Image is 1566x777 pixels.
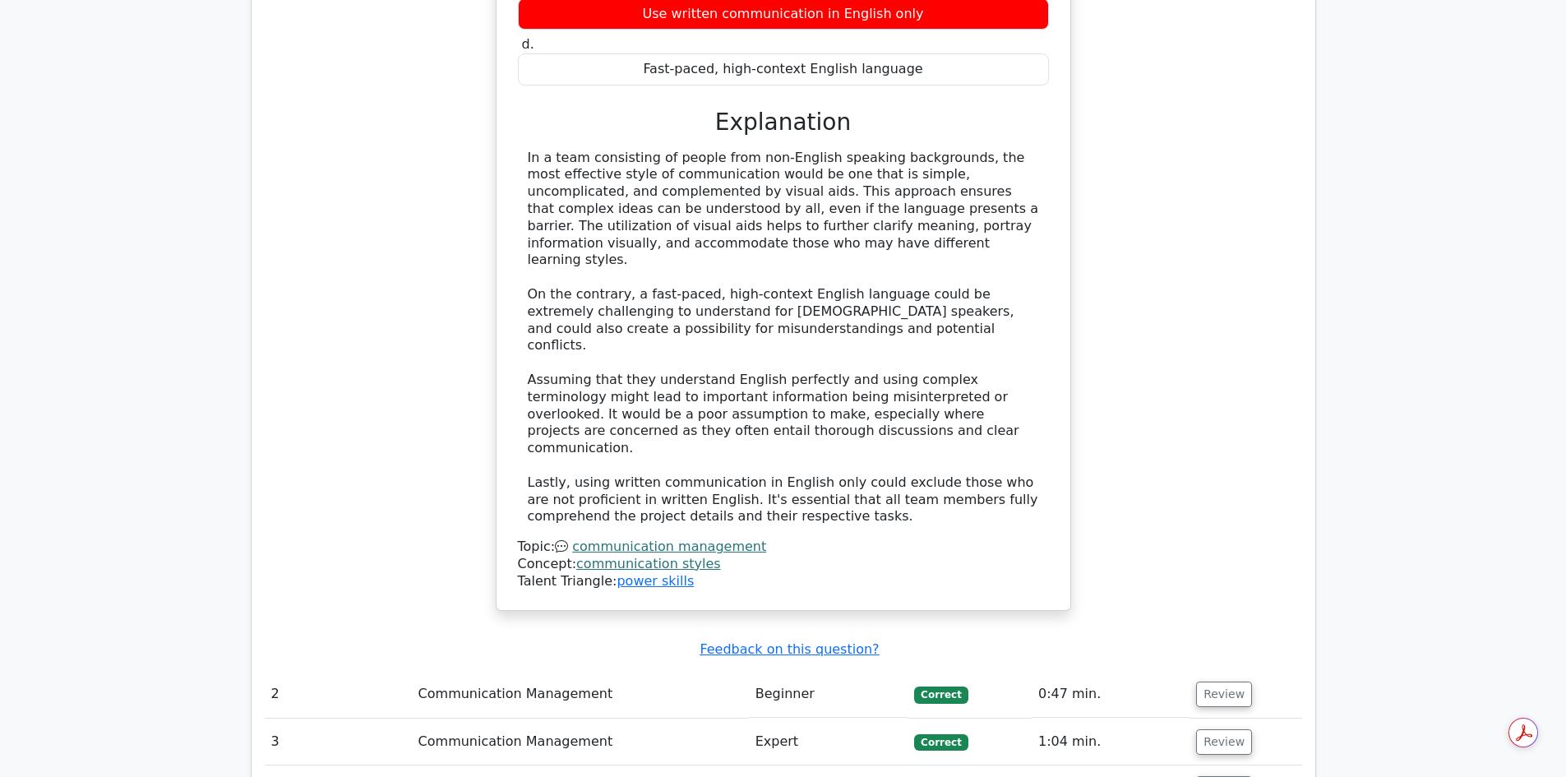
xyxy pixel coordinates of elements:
[700,641,879,657] a: Feedback on this question?
[528,109,1039,136] h3: Explanation
[518,539,1049,556] div: Topic:
[914,687,968,703] span: Correct
[265,671,412,718] td: 2
[1196,729,1252,755] button: Review
[518,53,1049,86] div: Fast-paced, high-context English language
[1032,671,1190,718] td: 0:47 min.
[528,150,1039,526] div: In a team consisting of people from non-English speaking backgrounds, the most effective style of...
[572,539,766,554] a: communication management
[617,573,694,589] a: power skills
[749,719,908,765] td: Expert
[1032,719,1190,765] td: 1:04 min.
[914,734,968,751] span: Correct
[576,556,721,571] a: communication styles
[412,719,749,765] td: Communication Management
[518,556,1049,573] div: Concept:
[518,539,1049,590] div: Talent Triangle:
[412,671,749,718] td: Communication Management
[265,719,412,765] td: 3
[749,671,908,718] td: Beginner
[1196,682,1252,707] button: Review
[522,36,534,52] span: d.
